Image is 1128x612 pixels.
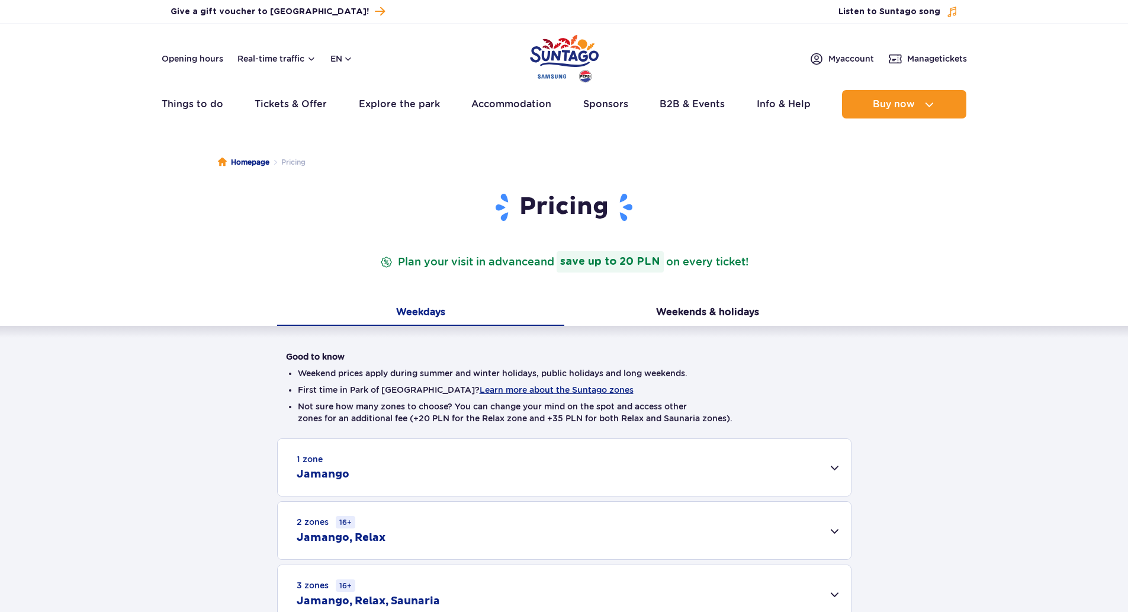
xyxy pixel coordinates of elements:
small: 16+ [336,516,355,528]
a: Myaccount [809,52,874,66]
span: Buy now [873,99,915,110]
a: Homepage [218,156,269,168]
a: Tickets & Offer [255,90,327,118]
button: en [330,53,353,65]
strong: Good to know [286,352,345,361]
span: Manage tickets [907,53,967,65]
button: Learn more about the Suntago zones [480,385,634,395]
small: 3 zones [297,579,355,592]
small: 16+ [336,579,355,592]
h2: Jamango, Relax, Saunaria [297,594,440,608]
button: Real-time traffic [237,54,316,63]
button: Buy now [842,90,966,118]
a: B2B & Events [660,90,725,118]
h2: Jamango, Relax [297,531,385,545]
a: Opening hours [162,53,223,65]
small: 1 zone [297,453,323,465]
p: Plan your visit in advance on every ticket! [378,251,751,273]
a: Managetickets [888,52,967,66]
button: Listen to Suntago song [838,6,958,18]
h2: Jamango [297,467,349,482]
small: 2 zones [297,516,355,528]
li: Weekend prices apply during summer and winter holidays, public holidays and long weekends. [298,367,831,379]
a: Sponsors [583,90,628,118]
h1: Pricing [286,192,843,223]
button: Weekends & holidays [564,301,851,326]
li: Not sure how many zones to choose? You can change your mind on the spot and access other zones fo... [298,400,831,424]
span: My account [828,53,874,65]
a: Info & Help [757,90,811,118]
strong: save up to 20 PLN [557,251,664,273]
span: Listen to Suntago song [838,6,940,18]
a: Give a gift voucher to [GEOGRAPHIC_DATA]! [171,4,385,20]
a: Explore the park [359,90,440,118]
a: Things to do [162,90,223,118]
li: First time in Park of [GEOGRAPHIC_DATA]? [298,384,831,396]
a: Accommodation [471,90,551,118]
button: Weekdays [277,301,564,326]
a: Park of Poland [530,30,599,84]
span: Give a gift voucher to [GEOGRAPHIC_DATA]! [171,6,369,18]
li: Pricing [269,156,306,168]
